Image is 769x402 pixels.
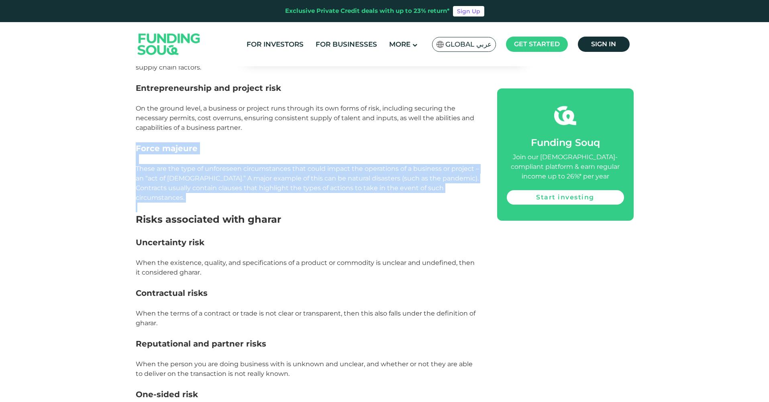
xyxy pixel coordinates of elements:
[453,6,484,16] a: Sign Up
[136,83,281,93] span: Entrepreneurship and project risk
[136,238,204,247] span: Uncertainty risk
[389,40,410,48] span: More
[136,259,475,276] span: When the existence, quality, and specifications of a product or commodity is unclear and undefine...
[136,360,473,377] span: When the person you are doing business with is unknown and unclear, and whether or not they are a...
[514,40,560,48] span: Get started
[507,152,624,181] div: Join our [DEMOGRAPHIC_DATA]-compliant platform & earn regular income up to 26%* per year
[136,390,198,399] span: One-sided risk
[136,310,475,327] span: When the terms of a contract or trade is not clear or transparent, then this also falls under the...
[314,38,379,51] a: For Businesses
[437,41,444,48] img: SA Flag
[130,24,208,65] img: Logo
[136,213,281,225] span: Risks associated with gharar
[136,288,208,298] span: Contractual risks
[245,38,306,51] a: For Investors
[591,40,616,48] span: Sign in
[136,339,266,349] span: Reputational and partner risks
[507,190,624,205] a: Start investing
[285,6,450,16] div: Exclusive Private Credit deals with up to 23% return*
[136,144,198,153] span: Force majeure
[531,137,600,148] span: Funding Souq
[136,165,479,201] span: These are the type of unforeseen circumstances that could impact the operations of a business or ...
[445,40,492,49] span: Global عربي
[578,37,630,52] a: Sign in
[554,105,576,127] img: fsicon
[136,105,474,131] span: On the ground level, a business or project runs through its own forms of risk, including securing...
